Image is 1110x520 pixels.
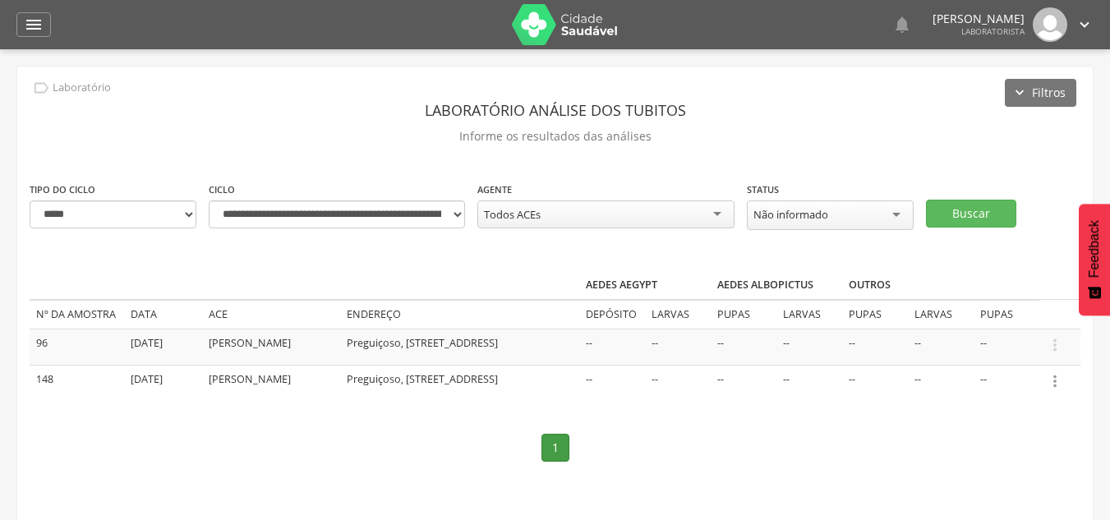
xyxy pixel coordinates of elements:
label: Agente [477,183,512,196]
td: Preguiçoso, [STREET_ADDRESS] [340,329,579,365]
td: -- [974,329,1039,365]
td: Larvas [776,300,842,329]
td: Nº da amostra [30,300,124,329]
td: -- [645,365,711,400]
td: -- [645,329,711,365]
a:  [16,12,51,37]
p: Laboratório [53,81,111,94]
th: Aedes albopictus [711,271,842,300]
label: Tipo do ciclo [30,183,95,196]
i:  [1046,372,1064,390]
td: Endereço [340,300,579,329]
td: -- [974,365,1039,400]
td: -- [711,365,776,400]
span: Laboratorista [961,25,1025,37]
td: Pupas [711,300,776,329]
a:  [892,7,912,42]
i:  [892,15,912,35]
td: Depósito [579,300,645,329]
td: -- [842,365,908,400]
td: ACE [202,300,340,329]
span: Feedback [1087,220,1102,278]
td: -- [711,329,776,365]
label: Ciclo [209,183,235,196]
i:  [1046,336,1064,354]
a: 1 [541,434,569,462]
button: Buscar [926,200,1016,228]
td: [PERSON_NAME] [202,365,340,400]
td: Pupas [974,300,1039,329]
p: [PERSON_NAME] [933,13,1025,25]
td: [PERSON_NAME] [202,329,340,365]
i:  [32,79,50,97]
td: -- [908,329,974,365]
th: Outros [842,271,974,300]
td: [DATE] [124,365,202,400]
td: -- [908,365,974,400]
td: -- [776,329,842,365]
div: Não informado [753,207,828,222]
td: 148 [30,365,124,400]
td: -- [776,365,842,400]
td: -- [579,329,645,365]
div: Todos ACEs [484,207,541,222]
th: Aedes aegypt [579,271,711,300]
button: Feedback - Mostrar pesquisa [1079,204,1110,315]
header: Laboratório análise dos tubitos [30,95,1080,125]
i:  [24,15,44,35]
td: 96 [30,329,124,365]
button: Filtros [1005,79,1076,107]
td: -- [579,365,645,400]
td: Larvas [645,300,711,329]
td: [DATE] [124,329,202,365]
td: Data [124,300,202,329]
td: Preguiçoso, [STREET_ADDRESS] [340,365,579,400]
a:  [1075,7,1094,42]
td: Pupas [842,300,908,329]
i:  [1075,16,1094,34]
td: -- [842,329,908,365]
p: Informe os resultados das análises [30,125,1080,148]
label: Status [747,183,779,196]
td: Larvas [908,300,974,329]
